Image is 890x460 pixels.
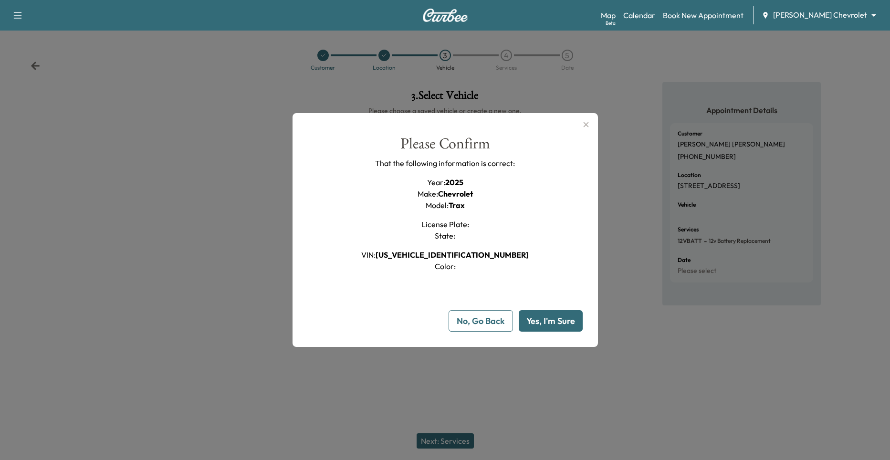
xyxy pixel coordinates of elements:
[519,310,583,332] button: Yes, I'm Sure
[435,230,455,241] h1: State :
[623,10,655,21] a: Calendar
[400,136,490,157] div: Please Confirm
[427,177,463,188] h1: Year :
[606,20,616,27] div: Beta
[421,219,469,230] h1: License Plate :
[426,199,465,211] h1: Model :
[361,249,529,261] h1: VIN :
[435,261,456,272] h1: Color :
[375,157,515,169] p: That the following information is correct:
[422,9,468,22] img: Curbee Logo
[376,250,529,260] span: [US_VEHICLE_IDENTIFICATION_NUMBER]
[449,310,513,332] button: No, Go Back
[773,10,867,21] span: [PERSON_NAME] Chevrolet
[601,10,616,21] a: MapBeta
[438,189,473,199] span: Chevrolet
[449,200,465,210] span: Trax
[663,10,743,21] a: Book New Appointment
[445,178,463,187] span: 2025
[418,188,473,199] h1: Make :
